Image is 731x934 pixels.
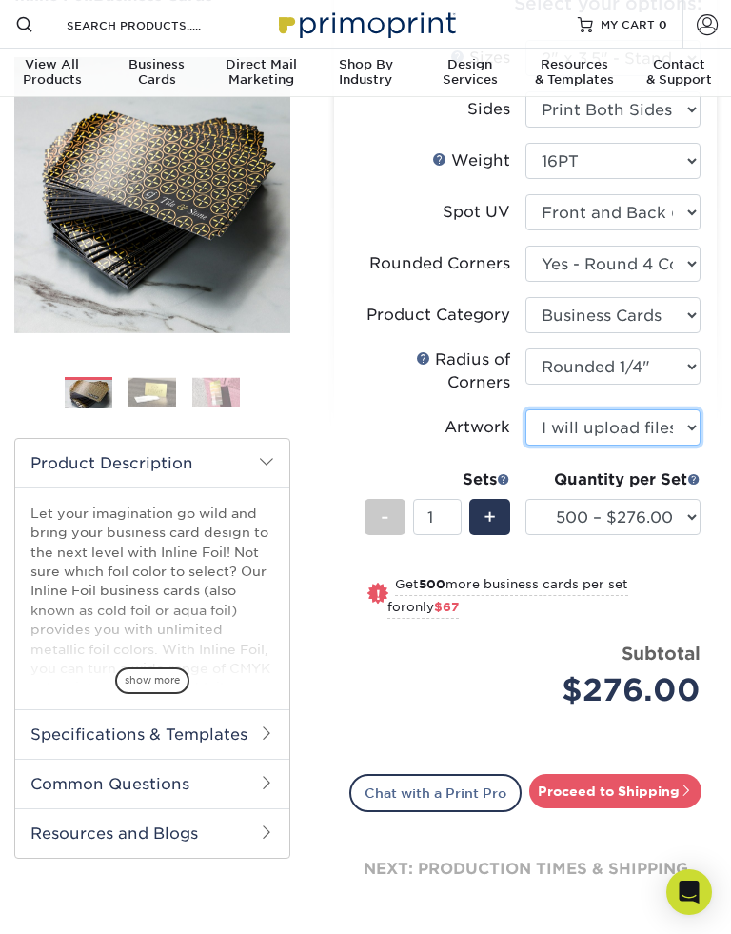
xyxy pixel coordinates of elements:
span: Contact [626,57,731,72]
a: Shop ByIndustry [313,49,418,99]
span: Design [418,57,523,72]
span: show more [115,667,189,693]
div: Services [418,57,523,88]
span: Direct Mail [208,57,313,72]
strong: 500 [419,577,445,591]
a: Contact& Support [626,49,731,99]
div: Rounded Corners [369,252,510,275]
span: Business [105,57,209,72]
input: SEARCH PRODUCTS..... [65,13,250,36]
a: Resources& Templates [523,49,627,99]
h2: Resources and Blogs [15,808,289,858]
h2: Specifications & Templates [15,709,289,759]
span: 0 [659,17,667,30]
span: only [406,600,459,614]
span: Shop By [313,57,418,72]
div: Artwork [445,416,510,439]
div: Spot UV [443,201,510,224]
a: BusinessCards [105,49,209,99]
img: Primoprint [270,3,461,44]
img: Business Cards 02 [128,378,176,407]
a: DesignServices [418,49,523,99]
a: Proceed to Shipping [529,774,701,808]
small: Get more business cards per set for [387,577,628,619]
a: Chat with a Print Pro [349,774,522,812]
div: Weight [432,149,510,172]
div: Product Category [366,304,510,327]
div: & Support [626,57,731,88]
div: Quantity per Set [525,468,701,491]
span: $67 [434,600,459,614]
div: Sets [365,468,510,491]
a: Direct MailMarketing [208,49,313,99]
h2: Common Questions [15,759,289,808]
strong: Subtotal [622,643,701,664]
span: MY CART [601,16,655,32]
div: next: production times & shipping [349,812,701,926]
img: Business Cards 01 [65,370,112,418]
div: Sides [467,98,510,121]
div: Open Intercom Messenger [666,869,712,915]
img: Inline Foil 01 [14,57,290,333]
div: Cards [105,57,209,88]
div: Marketing [208,57,313,88]
h2: Product Description [15,439,289,487]
div: Industry [313,57,418,88]
div: Radius of Corners [350,348,510,394]
span: ! [376,586,381,606]
img: Business Cards 03 [192,378,240,407]
span: + [484,503,496,531]
span: - [381,503,389,531]
div: & Templates [523,57,627,88]
div: $276.00 [540,667,701,713]
span: Resources [523,57,627,72]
